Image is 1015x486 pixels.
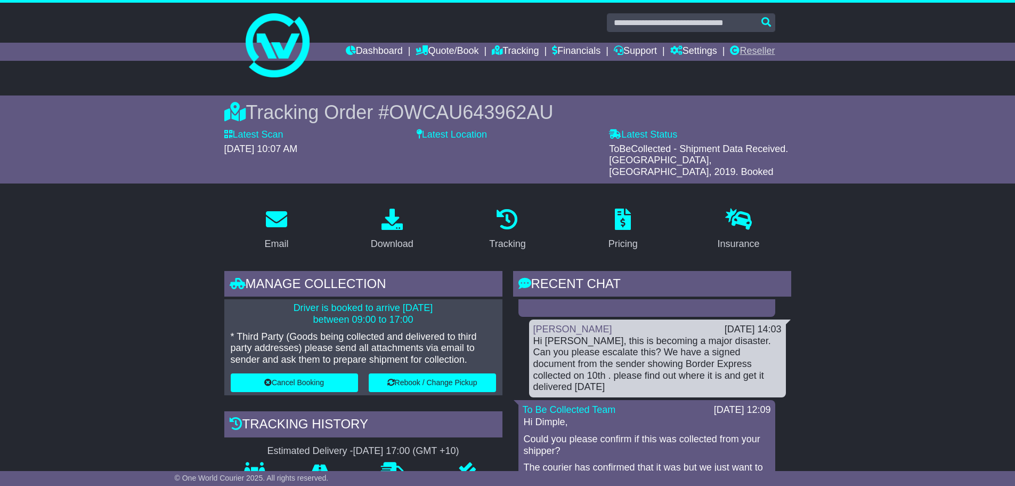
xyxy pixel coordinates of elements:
a: Tracking [482,205,532,255]
label: Latest Scan [224,129,283,141]
div: Pricing [608,237,638,251]
a: Pricing [602,205,645,255]
a: Insurance [711,205,767,255]
div: Estimated Delivery - [224,445,502,457]
span: [DATE] 10:07 AM [224,144,298,154]
button: Cancel Booking [231,373,358,392]
div: Hi [PERSON_NAME], this is becoming a major disaster. Can you please escalate this? We have a sign... [533,336,782,393]
span: © One World Courier 2025. All rights reserved. [175,474,329,482]
label: Latest Status [609,129,677,141]
a: Financials [552,43,600,61]
a: Email [257,205,295,255]
a: Support [614,43,657,61]
div: Manage collection [224,271,502,300]
div: Tracking Order # [224,101,791,124]
span: OWCAU643962AU [389,101,553,123]
div: Tracking history [224,411,502,440]
div: [DATE] 17:00 (GMT +10) [353,445,459,457]
span: ToBeCollected - Shipment Data Received. [GEOGRAPHIC_DATA], [GEOGRAPHIC_DATA], 2019. Booked [609,144,788,177]
div: Tracking [489,237,525,251]
button: Rebook / Change Pickup [369,373,496,392]
p: Hi Dimple, [524,417,770,428]
a: Download [364,205,420,255]
p: Driver is booked to arrive [DATE] between 09:00 to 17:00 [231,302,496,325]
a: To Be Collected Team [523,404,616,415]
div: [DATE] 14:03 [725,324,782,336]
div: [DATE] 12:09 [714,404,771,416]
a: Quote/Book [416,43,478,61]
a: Reseller [730,43,775,61]
a: Dashboard [346,43,403,61]
div: Download [371,237,413,251]
p: The courier has confirmed that it was but we just want to make sure. [524,462,770,485]
p: Could you please confirm if this was collected from your shipper? [524,434,770,457]
p: * Third Party (Goods being collected and delivered to third party addresses) please send all atta... [231,331,496,366]
div: Email [264,237,288,251]
a: [PERSON_NAME] [533,324,612,334]
a: Settings [670,43,717,61]
a: Tracking [492,43,539,61]
div: RECENT CHAT [513,271,791,300]
label: Latest Location [417,129,487,141]
div: Insurance [718,237,760,251]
